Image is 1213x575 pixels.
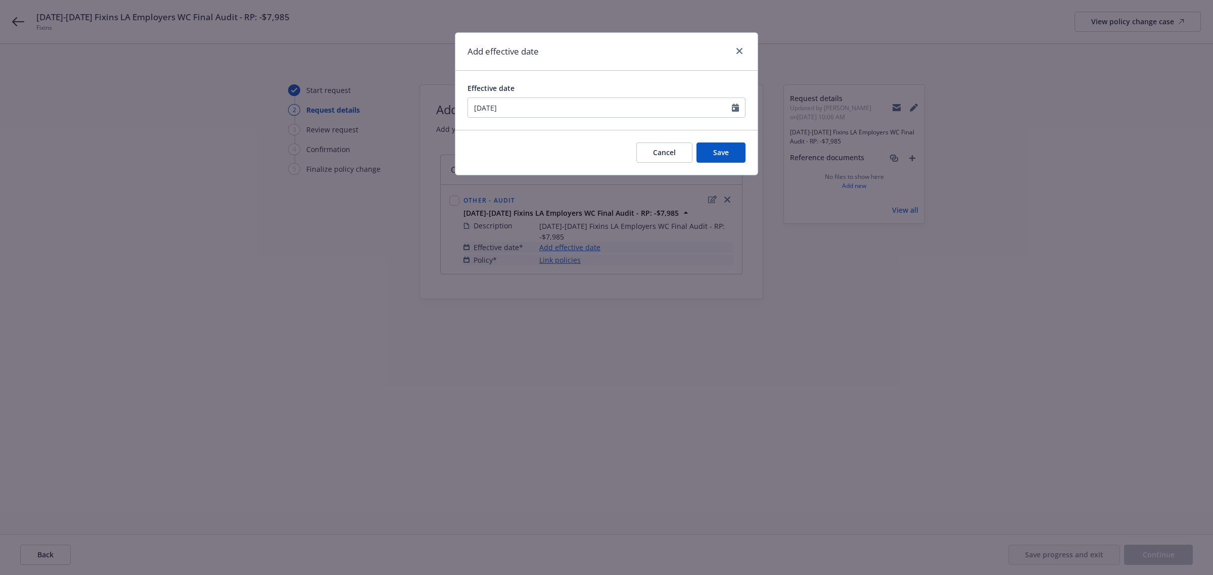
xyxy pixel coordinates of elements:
span: Save [713,148,729,157]
input: MM/DD/YYYY [468,98,732,117]
svg: Calendar [732,104,739,112]
span: Effective date [468,83,515,93]
span: Cancel [653,148,676,157]
h1: Add effective date [468,45,539,58]
button: Cancel [636,142,692,163]
a: close [733,45,745,57]
button: Save [696,142,745,163]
